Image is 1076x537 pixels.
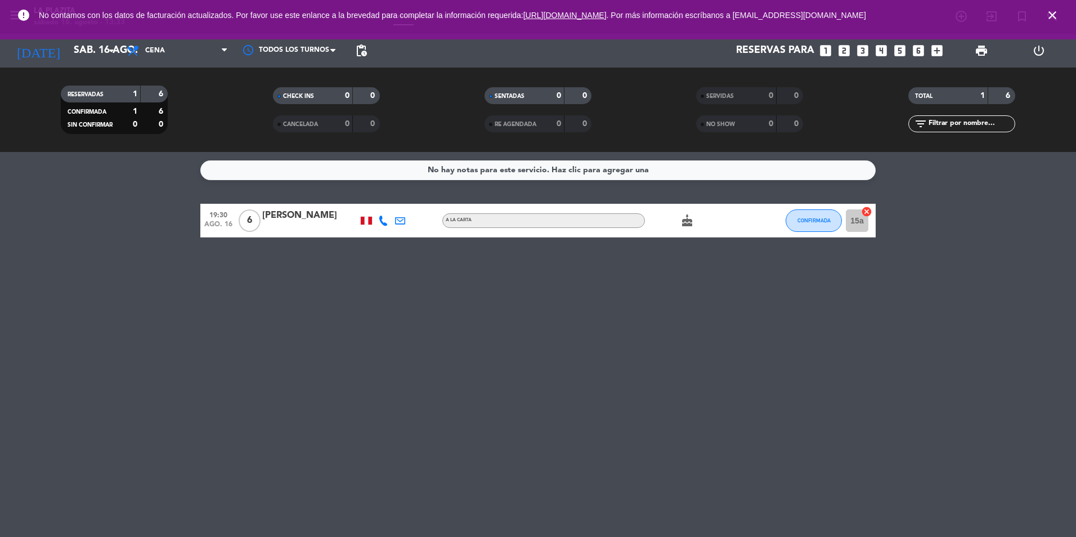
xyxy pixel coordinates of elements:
a: . Por más información escríbanos a [EMAIL_ADDRESS][DOMAIN_NAME] [607,11,866,20]
i: looks_4 [874,43,889,58]
strong: 6 [159,108,165,115]
strong: 0 [769,120,773,128]
strong: 0 [794,92,801,100]
i: looks_two [837,43,851,58]
strong: 0 [370,120,377,128]
strong: 0 [582,120,589,128]
i: close [1046,8,1059,22]
span: A la carta [446,218,472,222]
i: cake [680,214,694,227]
i: looks_3 [855,43,870,58]
span: pending_actions [355,44,368,57]
strong: 0 [345,120,349,128]
span: 19:30 [204,208,232,221]
span: Reservas para [736,45,814,56]
span: TOTAL [915,93,932,99]
i: looks_5 [893,43,907,58]
span: CHECK INS [283,93,314,99]
a: [URL][DOMAIN_NAME] [523,11,607,20]
i: looks_one [818,43,833,58]
div: LOG OUT [1010,34,1068,68]
div: No hay notas para este servicio. Haz clic para agregar una [428,164,649,177]
span: SENTADAS [495,93,524,99]
strong: 1 [133,90,137,98]
span: SIN CONFIRMAR [68,122,113,128]
strong: 0 [582,92,589,100]
div: [PERSON_NAME] [262,208,358,223]
span: CONFIRMADA [797,217,831,223]
strong: 0 [370,92,377,100]
span: print [975,44,988,57]
span: SERVIDAS [706,93,734,99]
i: add_box [930,43,944,58]
span: 6 [239,209,261,232]
span: RESERVADAS [68,92,104,97]
strong: 0 [557,92,561,100]
span: CANCELADA [283,122,318,127]
button: CONFIRMADA [786,209,842,232]
i: error [17,8,30,22]
span: RE AGENDADA [495,122,536,127]
strong: 0 [345,92,349,100]
strong: 0 [794,120,801,128]
strong: 0 [133,120,137,128]
span: Cena [145,47,165,55]
strong: 1 [133,108,137,115]
strong: 1 [980,92,985,100]
input: Filtrar por nombre... [927,118,1015,130]
span: ago. 16 [204,221,232,234]
i: looks_6 [911,43,926,58]
strong: 6 [1006,92,1012,100]
span: No contamos con los datos de facturación actualizados. Por favor use este enlance a la brevedad p... [39,11,866,20]
strong: 6 [159,90,165,98]
i: filter_list [914,117,927,131]
span: CONFIRMADA [68,109,106,115]
i: cancel [861,206,872,217]
i: arrow_drop_down [105,44,118,57]
i: [DATE] [8,38,68,63]
strong: 0 [159,120,165,128]
strong: 0 [769,92,773,100]
span: NO SHOW [706,122,735,127]
strong: 0 [557,120,561,128]
i: power_settings_new [1032,44,1046,57]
